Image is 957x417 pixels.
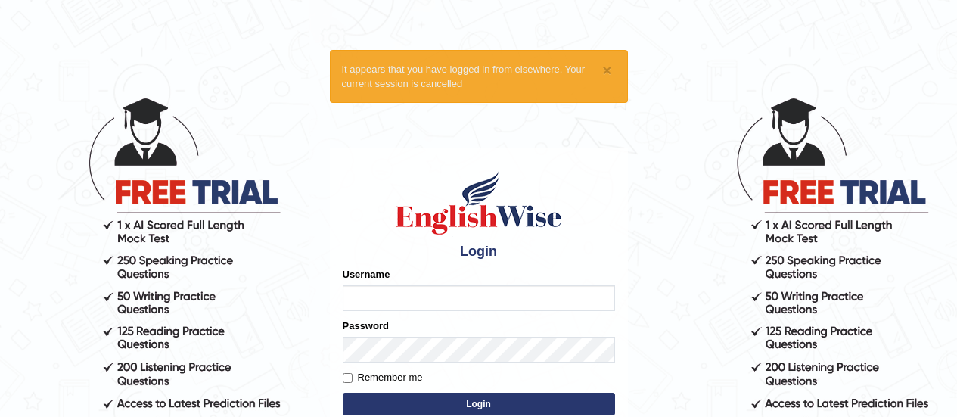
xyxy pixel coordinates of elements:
img: Logo of English Wise sign in for intelligent practice with AI [393,169,565,237]
h4: Login [343,244,615,260]
label: Remember me [343,370,423,385]
label: Password [343,319,389,333]
input: Remember me [343,373,353,383]
button: × [602,62,611,78]
label: Username [343,267,390,282]
div: It appears that you have logged in from elsewhere. Your current session is cancelled [330,50,628,103]
button: Login [343,393,615,415]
